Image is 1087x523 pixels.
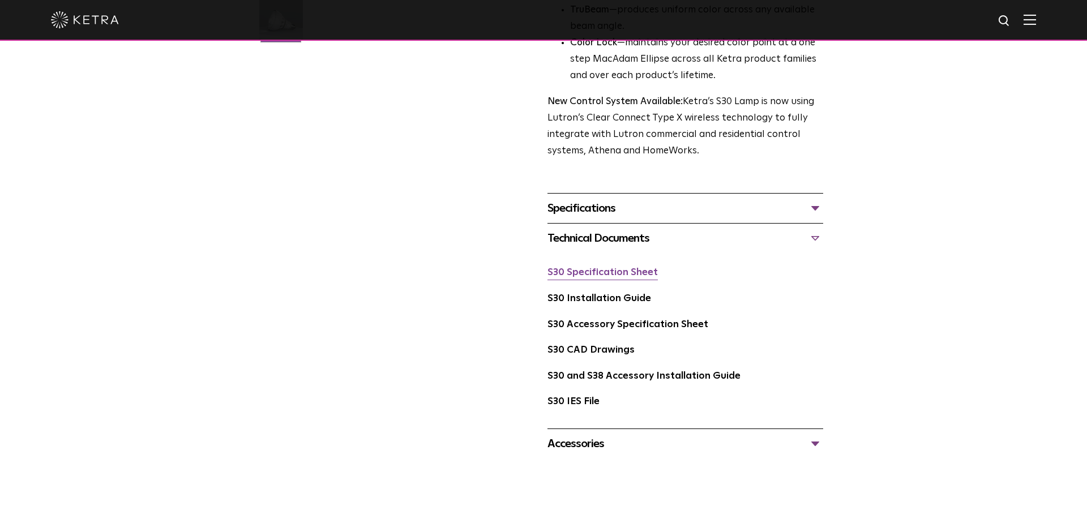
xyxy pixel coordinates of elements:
li: —maintains your desired color point at a one step MacAdam Ellipse across all Ketra product famili... [570,35,823,84]
a: S30 Installation Guide [547,294,651,303]
strong: Color Lock [570,38,617,48]
p: Ketra’s S30 Lamp is now using Lutron’s Clear Connect Type X wireless technology to fully integrat... [547,94,823,160]
div: Specifications [547,199,823,217]
a: S30 CAD Drawings [547,345,635,355]
div: Technical Documents [547,229,823,247]
img: Hamburger%20Nav.svg [1024,14,1036,25]
strong: New Control System Available: [547,97,683,106]
a: S30 IES File [547,397,600,406]
a: S30 Accessory Specification Sheet [547,320,708,329]
div: Accessories [547,435,823,453]
a: S30 and S38 Accessory Installation Guide [547,371,741,381]
img: search icon [998,14,1012,28]
img: ketra-logo-2019-white [51,11,119,28]
a: S30 Specification Sheet [547,268,658,277]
